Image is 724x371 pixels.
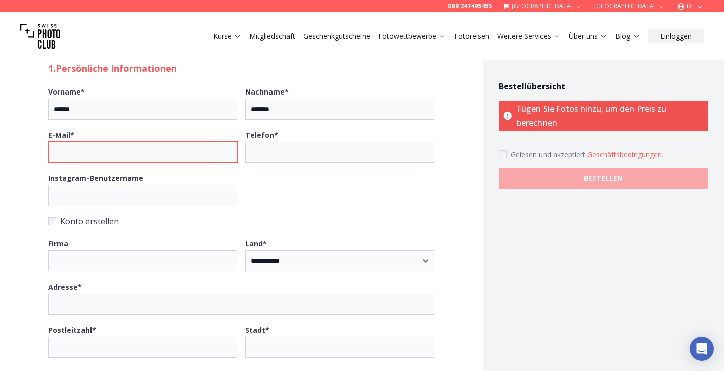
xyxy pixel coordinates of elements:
button: Fotowettbewerbe [374,29,450,43]
b: Telefon * [245,130,278,140]
a: Mitgliedschaft [249,31,295,41]
input: Telefon* [245,142,434,163]
button: Mitgliedschaft [245,29,299,43]
div: Open Intercom Messenger [690,337,714,361]
input: Postleitzahl* [48,337,237,358]
button: Einloggen [648,29,704,43]
a: Geschenkgutscheine [303,31,370,41]
input: Adresse* [48,294,434,315]
b: Vorname * [48,87,85,97]
input: E-Mail* [48,142,237,163]
b: Nachname * [245,87,289,97]
b: Firma [48,239,68,248]
img: Swiss photo club [20,16,60,56]
button: Kurse [209,29,245,43]
button: Fotoreisen [450,29,493,43]
a: Blog [615,31,640,41]
label: Konto erstellen [48,214,434,228]
button: Blog [611,29,644,43]
a: Kurse [213,31,241,41]
input: Instagram-Benutzername [48,185,237,206]
input: Firma [48,250,237,271]
input: Stadt* [245,337,434,358]
b: Land * [245,239,267,248]
span: Gelesen und akzeptiert [511,150,587,159]
b: BESTELLEN [584,173,623,183]
select: Land* [245,250,434,271]
button: Weitere Services [493,29,565,43]
h2: 1. Persönliche Informationen [48,61,434,75]
a: Über uns [569,31,607,41]
p: Fügen Sie Fotos hinzu, um den Preis zu berechnen [499,101,708,131]
b: E-Mail * [48,130,74,140]
h4: Bestellübersicht [499,80,708,92]
input: Konto erstellen [48,217,56,225]
button: BESTELLEN [499,168,708,189]
b: Stadt * [245,325,269,335]
input: Vorname* [48,99,237,120]
a: Weitere Services [497,31,561,41]
button: Über uns [565,29,611,43]
input: Nachname* [245,99,434,120]
input: Accept terms [499,150,507,158]
a: Fotowettbewerbe [378,31,446,41]
a: Fotoreisen [454,31,489,41]
b: Instagram-Benutzername [48,173,143,183]
b: Adresse * [48,282,82,292]
button: Accept termsGelesen und akzeptiert [587,150,663,160]
button: Geschenkgutscheine [299,29,374,43]
b: Postleitzahl * [48,325,96,335]
a: 069 247495455 [448,2,492,10]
